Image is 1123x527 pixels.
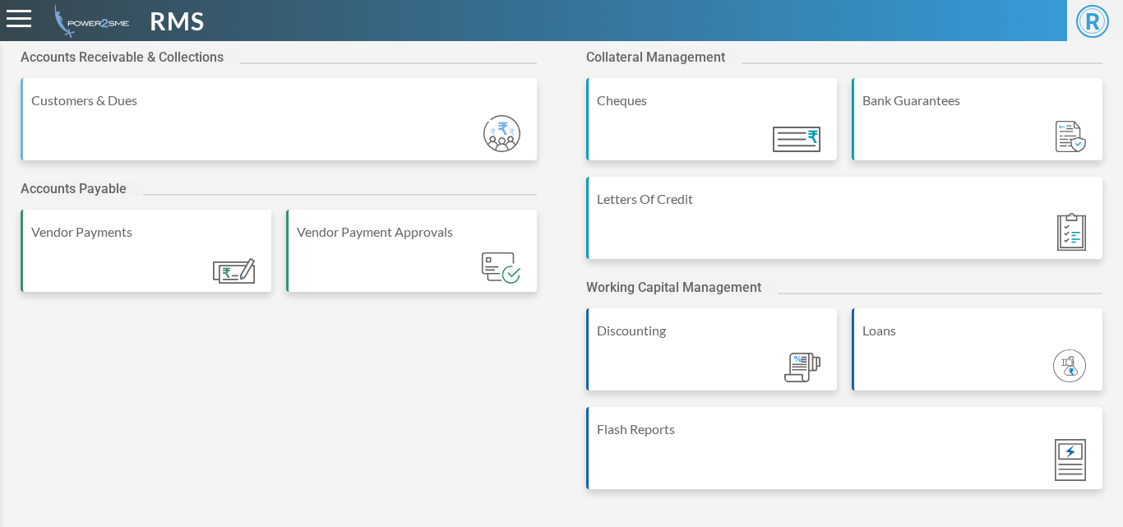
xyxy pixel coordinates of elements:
img: Module_ic [483,115,520,152]
div: Discounting [597,321,829,340]
div: Cheques [597,90,829,110]
div: Vendor Payments [31,222,263,242]
div: Customers & Dues [31,90,529,110]
h2: Working Capital Management [586,280,778,295]
span: R [1076,5,1109,38]
img: Module_ic [482,252,520,284]
h2: Accounts Receivable & Collections [21,49,240,65]
div: Letters Of Credit [597,189,1094,209]
a: Bank Guarantees Module_ic [852,78,1102,177]
div: Flash Reports [597,419,1094,439]
img: Module_ic [1056,121,1086,153]
a: Discounting Module_ic [586,308,837,407]
a: Letters Of Credit Module_ic [586,177,1102,275]
a: Cheques Module_ic [586,78,837,177]
img: Module_ic [1057,213,1086,251]
a: Vendor Payments Module_ic [21,210,271,308]
a: Vendor Payment Approvals Module_ic [286,210,537,308]
img: Module_ic [213,258,255,284]
div: Vendor Payment Approvals [297,222,529,242]
a: Flash Reports Module_ic [586,407,1102,506]
img: admin [48,4,129,38]
div: Loans [862,321,1094,340]
div: Bank Guarantees [862,90,1094,110]
h2: Collateral Management [586,49,742,65]
a: Customers & Dues Module_ic [21,78,537,177]
img: Module_ic [784,353,820,383]
img: Module_ic [773,127,820,152]
h2: Accounts Payable [21,181,143,196]
img: Module_ic [1055,439,1086,481]
a: Loans Module_ic [852,308,1102,407]
img: Module_ic [1053,349,1086,382]
span: RMS [150,2,205,39]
